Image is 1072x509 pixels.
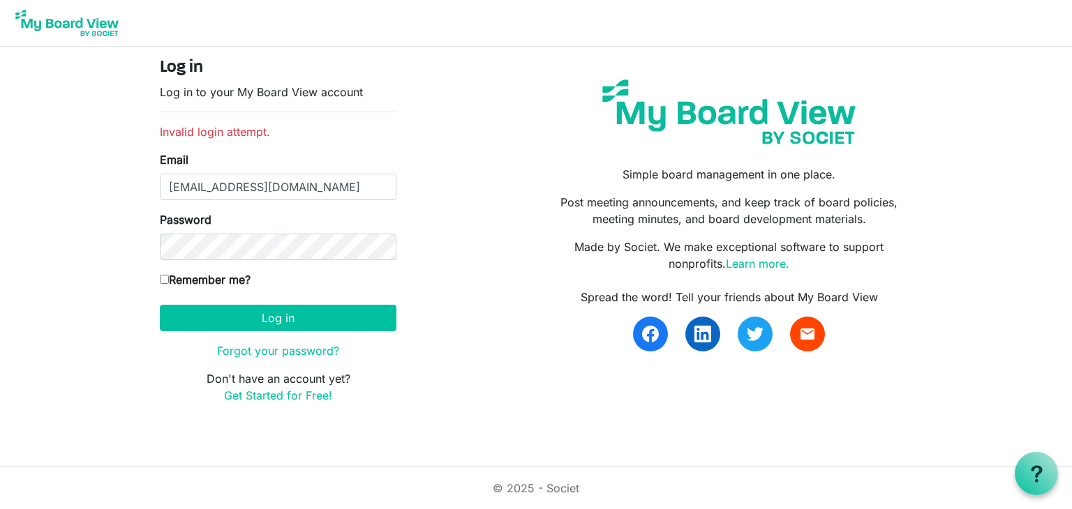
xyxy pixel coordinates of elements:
[546,289,912,305] div: Spread the word! Tell your friends about My Board View
[160,84,396,100] p: Log in to your My Board View account
[160,58,396,78] h4: Log in
[160,271,251,288] label: Remember me?
[160,275,169,284] input: Remember me?
[592,69,866,155] img: my-board-view-societ.svg
[790,317,825,351] a: email
[217,344,339,358] a: Forgot your password?
[160,151,188,168] label: Email
[799,326,816,342] span: email
[11,6,123,40] img: My Board View Logo
[726,257,789,271] a: Learn more.
[747,326,764,342] img: twitter.svg
[546,194,912,227] p: Post meeting announcements, and keep track of board policies, meeting minutes, and board developm...
[224,388,332,402] a: Get Started for Free!
[160,123,396,140] li: Invalid login attempt.
[160,305,396,331] button: Log in
[642,326,659,342] img: facebook.svg
[694,326,711,342] img: linkedin.svg
[546,238,912,272] p: Made by Societ. We make exceptional software to support nonprofits.
[493,481,579,495] a: © 2025 - Societ
[160,211,211,228] label: Password
[546,166,912,183] p: Simple board management in one place.
[160,370,396,404] p: Don't have an account yet?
